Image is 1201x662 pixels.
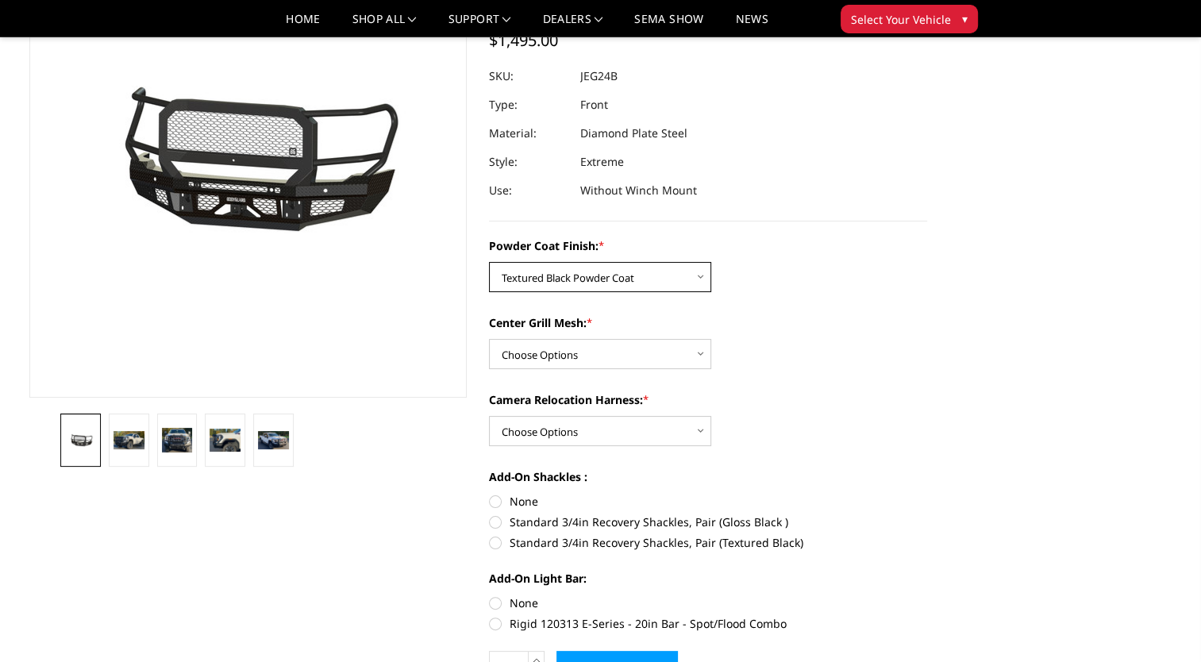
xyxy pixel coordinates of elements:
[543,13,603,37] a: Dealers
[851,11,951,28] span: Select Your Vehicle
[580,62,618,90] dd: JEG24B
[489,314,927,331] label: Center Grill Mesh:
[489,90,568,119] dt: Type:
[489,391,927,408] label: Camera Relocation Harness:
[352,13,417,37] a: shop all
[580,119,687,148] dd: Diamond Plate Steel
[735,13,768,37] a: News
[489,595,927,611] label: None
[448,13,511,37] a: Support
[489,468,927,485] label: Add-On Shackles :
[489,237,927,254] label: Powder Coat Finish:
[489,493,927,510] label: None
[580,148,624,176] dd: Extreme
[286,13,320,37] a: Home
[489,615,927,632] label: Rigid 120313 E-Series - 20in Bar - Spot/Flood Combo
[634,13,703,37] a: SEMA Show
[841,5,978,33] button: Select Your Vehicle
[258,431,289,449] img: 2024-2026 GMC 2500-3500 - FT Series - Extreme Front Bumper
[162,428,193,452] img: 2024-2026 GMC 2500-3500 - FT Series - Extreme Front Bumper
[489,570,927,587] label: Add-On Light Bar:
[489,62,568,90] dt: SKU:
[210,429,241,451] img: 2024-2026 GMC 2500-3500 - FT Series - Extreme Front Bumper
[962,10,968,27] span: ▾
[489,119,568,148] dt: Material:
[114,431,144,448] img: 2024-2026 GMC 2500-3500 - FT Series - Extreme Front Bumper
[580,176,697,205] dd: Without Winch Mount
[489,534,927,551] label: Standard 3/4in Recovery Shackles, Pair (Textured Black)
[489,29,558,51] span: $1,495.00
[489,176,568,205] dt: Use:
[489,148,568,176] dt: Style:
[580,90,608,119] dd: Front
[65,433,96,447] img: 2024-2026 GMC 2500-3500 - FT Series - Extreme Front Bumper
[489,514,927,530] label: Standard 3/4in Recovery Shackles, Pair (Gloss Black )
